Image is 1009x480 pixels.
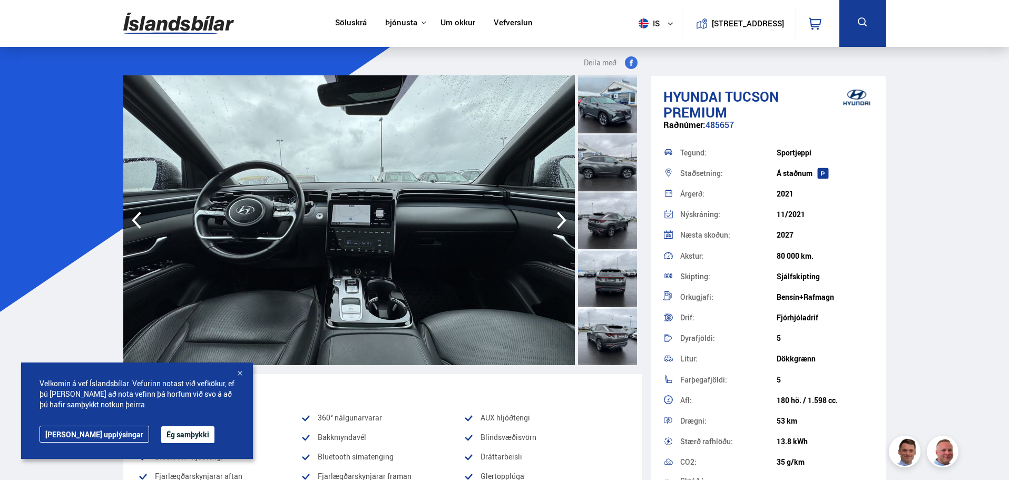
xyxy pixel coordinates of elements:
div: 53 km [777,417,873,425]
div: Drægni: [680,417,777,425]
img: siFngHWaQ9KaOqBr.png [928,437,960,469]
div: Sportjeppi [777,149,873,157]
div: Drif: [680,314,777,321]
li: Blindsvæðisvörn [464,431,626,444]
div: 5 [777,376,873,384]
div: Næsta skoðun: [680,231,777,239]
button: Ég samþykki [161,426,214,443]
div: Vinsæll búnaður [138,383,627,398]
div: 13.8 kWh [777,437,873,446]
span: Velkomin á vef Íslandsbílar. Vefurinn notast við vefkökur, ef þú [PERSON_NAME] að nota vefinn þá ... [40,378,234,410]
button: Þjónusta [385,18,417,28]
div: Skipting: [680,273,777,280]
a: [STREET_ADDRESS] [688,8,790,38]
div: Nýskráning: [680,211,777,218]
div: Afl: [680,397,777,404]
span: Tucson PREMIUM [663,87,779,122]
div: 5 [777,334,873,342]
div: 11/2021 [777,210,873,219]
span: is [634,18,661,28]
img: FbJEzSuNWCJXmdc-.webp [890,437,922,469]
span: Hyundai [663,87,722,106]
img: 3361944.jpeg [123,75,575,365]
div: 35 g/km [777,458,873,466]
li: AUX hljóðtengi [464,412,626,424]
img: brand logo [836,81,878,114]
div: 2027 [777,231,873,239]
div: Fjórhjóladrif [777,314,873,322]
button: Deila með: [580,56,642,69]
div: 485657 [663,120,874,141]
div: Árgerð: [680,190,777,198]
div: CO2: [680,458,777,466]
div: 2021 [777,190,873,198]
img: G0Ugv5HjCgRt.svg [123,6,234,41]
div: Staðsetning: [680,170,777,177]
img: svg+xml;base64,PHN2ZyB4bWxucz0iaHR0cDovL3d3dy53My5vcmcvMjAwMC9zdmciIHdpZHRoPSI1MTIiIGhlaWdodD0iNT... [639,18,649,28]
a: Um okkur [440,18,475,29]
button: is [634,8,682,39]
li: 360° nálgunarvarar [301,412,464,424]
button: Open LiveChat chat widget [8,4,40,36]
div: Akstur: [680,252,777,260]
div: Litur: [680,355,777,363]
span: Raðnúmer: [663,119,706,131]
div: Tegund: [680,149,777,156]
div: Orkugjafi: [680,293,777,301]
a: [PERSON_NAME] upplýsingar [40,426,149,443]
div: Farþegafjöldi: [680,376,777,384]
li: Bluetooth símatenging [301,450,464,463]
li: Dráttarbeisli [464,450,626,463]
div: Á staðnum [777,169,873,178]
span: Deila með: [584,56,619,69]
div: 80 000 km. [777,252,873,260]
div: 180 hö. / 1.598 cc. [777,396,873,405]
button: [STREET_ADDRESS] [716,19,780,28]
div: Dökkgrænn [777,355,873,363]
div: Dyrafjöldi: [680,335,777,342]
li: Bakkmyndavél [301,431,464,444]
div: Stærð rafhlöðu: [680,438,777,445]
div: Bensín+Rafmagn [777,293,873,301]
a: Vefverslun [494,18,533,29]
div: Sjálfskipting [777,272,873,281]
a: Söluskrá [335,18,367,29]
